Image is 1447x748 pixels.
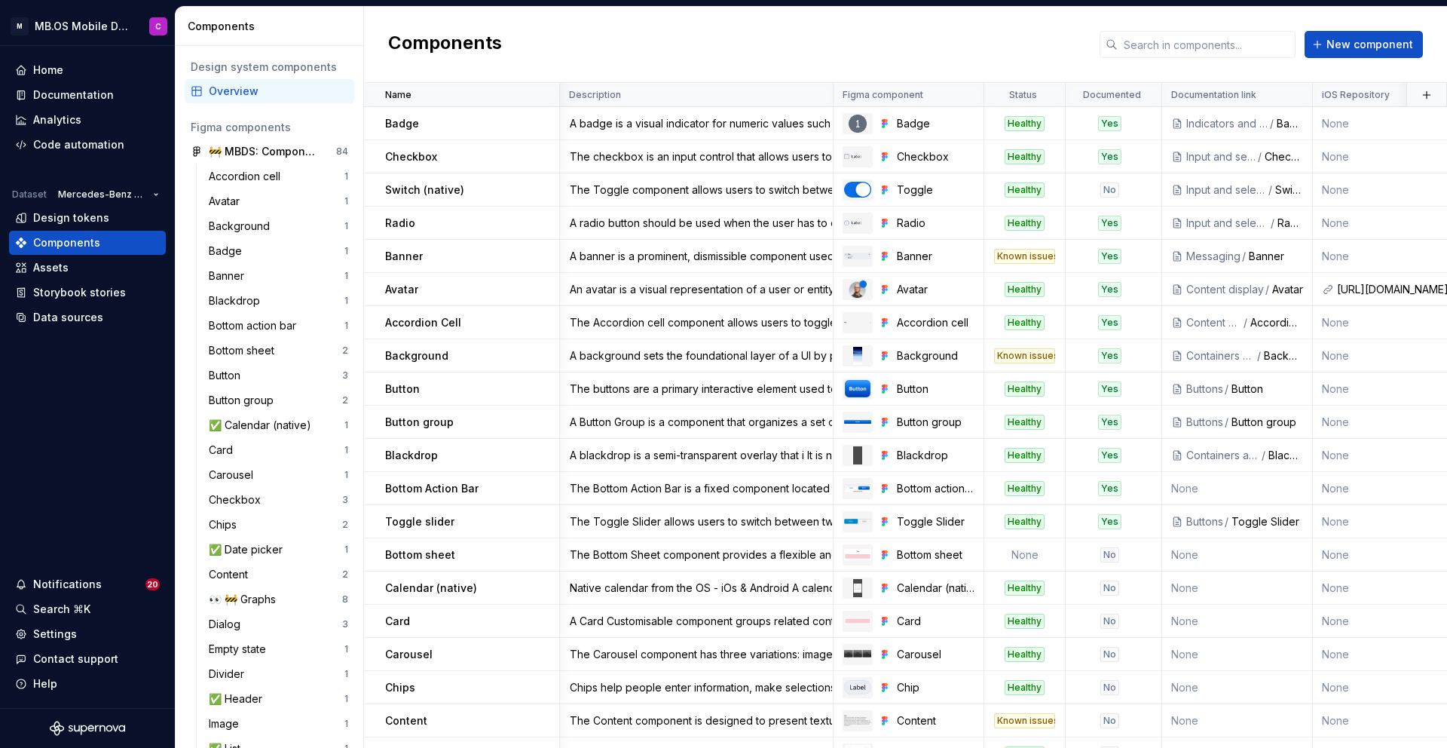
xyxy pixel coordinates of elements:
a: Carousel1 [203,463,354,487]
div: Documentation [33,87,114,103]
div: Chip [897,680,974,695]
p: Button group [385,415,454,430]
div: ✅ Header [209,691,268,707]
div: Analytics [33,112,81,127]
div: / [1269,216,1277,231]
div: Toggle Slider [897,514,974,529]
div: 1 [344,718,348,730]
button: Help [9,672,166,696]
div: Healthy [1005,680,1045,695]
div: 84 [336,146,348,158]
div: 1 [344,643,348,655]
div: Badge [209,244,248,259]
a: Blackdrop1 [203,289,354,313]
div: 1 [344,245,348,257]
div: Blackdrop [209,293,266,308]
div: Yes [1098,382,1121,397]
a: ✅ Date picker1 [203,538,354,562]
div: A blackdrop is a semi-transparent overlay that i It is not used as a standalone component (it’s p... [561,448,832,463]
div: Native calendar from the OS - iOs & Android A calendar component is a for viewing and selecting d... [561,581,832,596]
span: Mercedes-Benz 2.0 [58,189,147,201]
div: Carousel [209,467,259,483]
p: Bottom Action Bar [385,481,479,496]
div: Divider [209,667,250,682]
div: Chips [209,517,243,532]
div: Containers and layout [1186,448,1260,463]
h2: Components [388,31,502,58]
a: Empty state1 [203,637,354,661]
div: Bottom action bar [897,481,974,496]
p: Status [1009,89,1037,101]
p: Description [569,89,621,101]
a: Background1 [203,214,354,238]
p: Documented [1083,89,1141,101]
div: Code automation [33,137,124,152]
div: Components [188,19,357,34]
div: Buttons [1186,415,1223,430]
p: Background [385,348,448,363]
a: Image1 [203,712,354,736]
div: Checkbox [209,492,267,507]
div: Input and selection [1186,149,1256,164]
div: No [1100,614,1119,629]
div: Home [33,63,63,78]
p: Card [385,614,410,629]
div: The Bottom Sheet component provides a flexible and interactive space for displaying contextual in... [561,547,832,563]
div: Healthy [1005,581,1045,596]
div: Banner [209,268,250,284]
p: Toggle slider [385,514,454,529]
div: Yes [1098,481,1121,496]
div: Healthy [1005,614,1045,629]
img: Avatar [849,280,867,299]
div: Search ⌘K [33,602,90,617]
a: Design tokens [9,206,166,230]
img: Content [844,715,871,727]
div: Button group [209,393,280,408]
img: Button [845,380,870,398]
div: Assets [33,260,69,275]
div: / [1241,249,1249,264]
img: Carousel [844,650,871,658]
div: / [1223,514,1231,529]
div: Help [33,676,57,691]
div: Data sources [33,310,103,325]
div: Blackdrop [1268,448,1303,463]
div: Healthy [1005,514,1045,529]
div: Yes [1098,448,1121,463]
div: Badge [1277,116,1303,131]
div: Bottom sheet [209,343,280,358]
div: The Bottom Action Bar is a fixed component located at the bottom of the screen, designed to provi... [561,481,832,496]
div: Badge [897,116,974,131]
div: 3 [342,369,348,382]
div: Blackdrop [897,448,974,463]
div: Banner [1249,249,1303,264]
div: Healthy [1005,282,1045,297]
div: Settings [33,627,77,642]
div: 👀 🚧 Graphs [209,592,282,607]
button: MMB.OS Mobile Design SystemC [3,10,172,42]
div: / [1264,282,1272,297]
div: Yes [1098,282,1121,297]
a: Data sources [9,305,166,330]
p: Bottom sheet [385,547,455,563]
a: Banner1 [203,264,354,288]
div: The Toggle component allows users to switch between two states, typically "on" or "off." It resem... [561,182,832,198]
div: Background [897,348,974,363]
img: Toggle [844,182,871,198]
div: Yes [1098,149,1121,164]
button: New component [1305,31,1423,58]
img: Accordion cell [844,321,871,323]
a: Components [9,231,166,255]
a: Supernova Logo [50,721,125,736]
a: Chips2 [203,513,354,537]
div: Messaging [1186,249,1241,264]
a: 🚧 MBDS: Components84 [185,139,354,164]
div: Avatar [209,194,246,209]
button: Notifications20 [9,572,166,596]
p: Carousel [385,647,433,662]
div: Toggle Slider [1231,514,1303,529]
div: The Carousel component has three variations: image-only cards, image cards with a container below... [561,647,832,662]
div: A banner is a prominent, dismissible component used to display brief, important messages or statu... [561,249,832,264]
a: Dialog3 [203,612,354,636]
td: None [1162,671,1313,704]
